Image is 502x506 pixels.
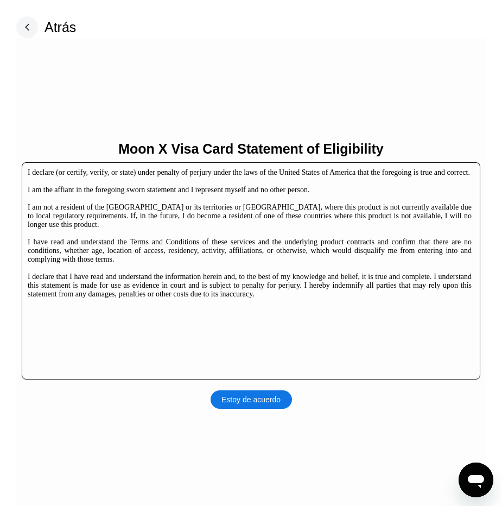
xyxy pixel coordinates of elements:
div: Moon X Visa Card Statement of Eligibility [118,141,384,157]
div: Atrás [45,20,76,35]
div: Estoy de acuerdo [221,395,281,404]
iframe: Botón para iniciar la ventana de mensajería [459,463,493,497]
div: Estoy de acuerdo [211,390,292,409]
div: I declare (or certify, verify, or state) under penalty of perjury under the laws of the United St... [28,168,472,299]
div: Atrás [16,16,76,38]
